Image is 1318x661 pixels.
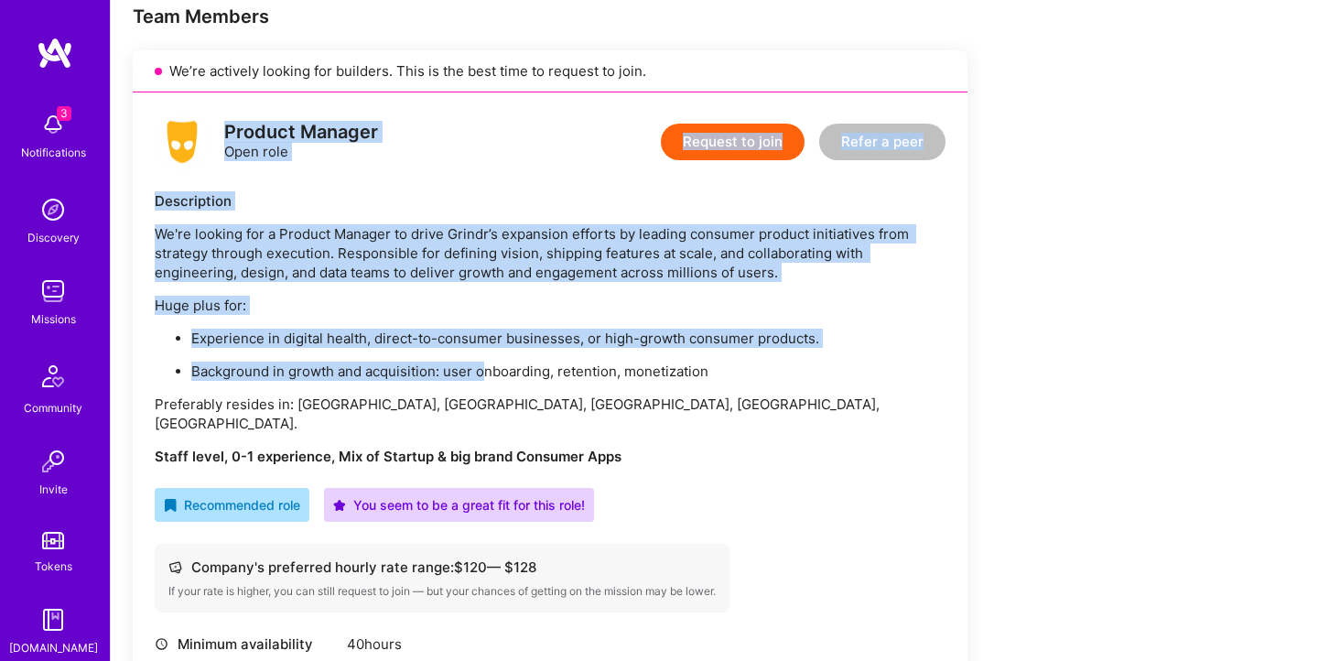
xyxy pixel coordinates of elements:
[133,50,967,92] div: We’re actively looking for builders. This is the best time to request to join.
[27,228,80,247] div: Discovery
[31,309,76,329] div: Missions
[224,123,378,142] div: Product Manager
[155,634,338,654] div: Minimum availability
[168,558,716,577] div: Company's preferred hourly rate range: $ 120 — $ 128
[155,296,945,315] p: Huge plus for:
[164,495,300,515] div: Recommended role
[155,448,621,465] strong: Staff level, 0-1 experience, Mix of Startup & big brand Consumer Apps
[191,362,945,381] p: Background in growth and acquisition: user onboarding, retention, monetization
[155,637,168,651] i: icon Clock
[35,273,71,309] img: teamwork
[155,114,210,169] img: logo
[155,191,945,211] div: Description
[333,495,585,515] div: You seem to be a great fit for this role!
[155,395,945,433] p: Preferably resides in: [GEOGRAPHIC_DATA], [GEOGRAPHIC_DATA], [GEOGRAPHIC_DATA], [GEOGRAPHIC_DATA]...
[24,398,82,417] div: Community
[21,143,86,162] div: Notifications
[9,638,98,657] div: [DOMAIN_NAME]
[333,499,346,512] i: icon PurpleStar
[57,106,71,121] span: 3
[347,634,593,654] div: 40 hours
[31,354,75,398] img: Community
[35,106,71,143] img: bell
[133,5,967,28] div: Team Members
[35,557,72,576] div: Tokens
[42,532,64,549] img: tokens
[35,191,71,228] img: discovery
[39,480,68,499] div: Invite
[35,601,71,638] img: guide book
[35,443,71,480] img: Invite
[819,124,945,160] button: Refer a peer
[37,37,73,70] img: logo
[168,584,716,599] div: If your rate is higher, you can still request to join — but your chances of getting on the missio...
[191,329,945,348] p: Experience in digital health, direct-to-consumer businesses, or high-growth consumer products.
[155,224,945,282] p: We're looking for a Product Manager to drive Grindr’s expansion efforts by leading consumer produ...
[661,124,805,160] button: Request to join
[224,123,378,161] div: Open role
[164,499,177,512] i: icon RecommendedBadge
[168,560,182,574] i: icon Cash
